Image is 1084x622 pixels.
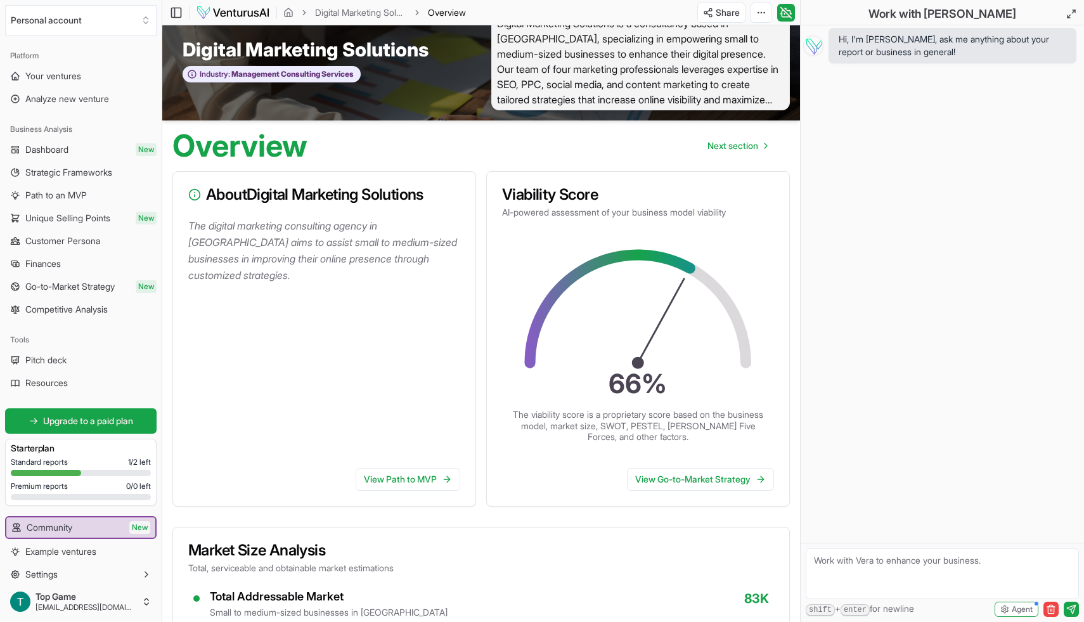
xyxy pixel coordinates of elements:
p: The digital marketing consulting agency in [GEOGRAPHIC_DATA] aims to assist small to medium-sized... [188,217,465,283]
span: Hi, I'm [PERSON_NAME], ask me anything about your report or business in general! [839,33,1066,58]
a: Strategic Frameworks [5,162,157,183]
span: New [136,280,157,293]
div: Tools [5,330,157,350]
div: small to medium-sized businesses in [GEOGRAPHIC_DATA] [210,606,448,619]
span: Analyze new venture [25,93,109,105]
span: Next section [707,139,758,152]
span: 0 / 0 left [126,481,151,491]
a: Upgrade to a paid plan [5,408,157,434]
img: logo [196,5,270,20]
p: Total, serviceable and obtainable market estimations [188,562,774,574]
span: New [136,212,157,224]
span: Upgrade to a paid plan [43,415,133,427]
a: Example ventures [5,541,157,562]
p: AI-powered assessment of your business model viability [502,206,774,219]
span: Digital Marketing Solutions is a consultancy based in [GEOGRAPHIC_DATA], specializing in empoweri... [491,13,790,110]
a: Digital Marketing Solutions [315,6,406,19]
a: Go-to-Market StrategyNew [5,276,157,297]
a: Resources [5,373,157,393]
span: Agent [1012,604,1033,614]
h1: Overview [172,131,307,161]
a: Go to next page [697,133,777,159]
span: Digital Marketing Solutions [183,38,429,61]
span: Community [27,521,72,534]
h3: Viability Score [502,187,774,202]
button: Share [697,3,745,23]
div: Total Addressable Market [210,590,448,604]
a: Customer Persona [5,231,157,251]
a: Path to an MVP [5,185,157,205]
span: 83K [744,590,769,619]
h3: About Digital Marketing Solutions [188,187,460,202]
span: Competitive Analysis [25,303,108,316]
a: View Go-to-Market Strategy [627,468,774,491]
span: [EMAIL_ADDRESS][DOMAIN_NAME] [35,602,136,612]
span: Resources [25,377,68,389]
a: Finances [5,254,157,274]
a: Competitive Analysis [5,299,157,320]
a: DashboardNew [5,139,157,160]
span: Strategic Frameworks [25,166,112,179]
span: Management Consulting Services [230,69,354,79]
img: Vera [803,36,823,56]
h3: Starter plan [11,442,151,455]
span: Go-to-Market Strategy [25,280,115,293]
button: Industry:Management Consulting Services [183,66,361,83]
kbd: shift [806,604,835,616]
span: + for newline [806,602,914,616]
nav: pagination [697,133,777,159]
a: Unique Selling PointsNew [5,208,157,228]
a: View Path to MVP [356,468,460,491]
span: Unique Selling Points [25,212,110,224]
p: The viability score is a proprietary score based on the business model, market size, SWOT, PESTEL... [512,409,765,443]
a: Your ventures [5,66,157,86]
span: Settings [25,568,58,581]
h2: Work with [PERSON_NAME] [868,5,1016,23]
span: Finances [25,257,61,270]
span: Standard reports [11,457,68,467]
h3: Market Size Analysis [188,543,774,558]
span: Path to an MVP [25,189,87,202]
span: Share [716,6,740,19]
kbd: enter [841,604,870,616]
text: 66 % [609,368,668,399]
div: Platform [5,46,157,66]
span: Example ventures [25,545,96,558]
span: 1 / 2 left [128,457,151,467]
span: New [129,521,150,534]
a: Pitch deck [5,350,157,370]
button: Settings [5,564,157,585]
span: Overview [428,6,466,19]
nav: breadcrumb [283,6,466,19]
div: Business Analysis [5,119,157,139]
span: Premium reports [11,481,68,491]
a: CommunityNew [6,517,155,538]
img: ACg8ocJre3nxn6tX3eSC6aiNUqWCyscxp0AeMFn_GA99XVzoyno7LQ=s96-c [10,592,30,612]
span: Dashboard [25,143,68,156]
button: Top Game[EMAIL_ADDRESS][DOMAIN_NAME] [5,586,157,617]
span: Customer Persona [25,235,100,247]
span: Industry: [200,69,230,79]
button: Select an organization [5,5,157,36]
span: Pitch deck [25,354,67,366]
span: Your ventures [25,70,81,82]
span: New [136,143,157,156]
span: Top Game [35,591,136,602]
a: Analyze new venture [5,89,157,109]
button: Agent [995,602,1038,617]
